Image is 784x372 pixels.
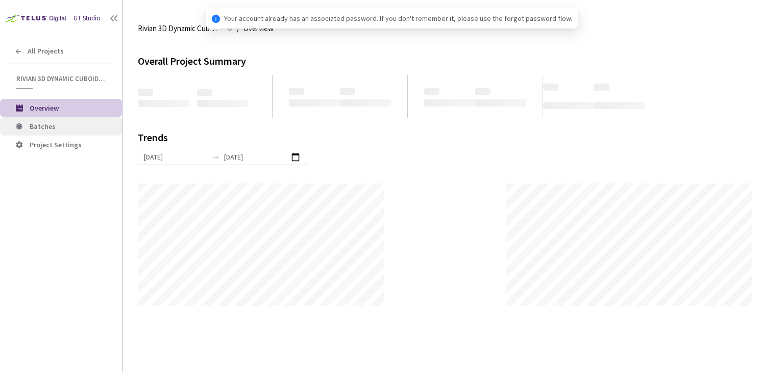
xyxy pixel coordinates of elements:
input: End date [224,151,288,163]
div: Trends [138,132,754,149]
span: ‌ [424,88,439,95]
span: ‌ [138,89,153,96]
span: ‌ [138,100,189,107]
span: ‌ [197,100,248,107]
span: Overview [30,103,59,113]
span: ‌ [340,88,355,95]
input: Start date [144,151,208,163]
span: to [212,153,220,161]
span: ‌ [594,84,609,91]
span: ‌ [289,99,340,107]
span: ‌ [475,99,526,107]
span: All Projects [28,47,64,56]
span: ‌ [543,84,558,91]
span: Your account already has an associated password. If you don't remember it, please use the forgot ... [224,13,572,24]
span: ‌ [594,102,645,109]
span: Rivian 3D Dynamic Cuboids[2024-25] [16,74,108,83]
span: Rivian 3D Dynamic Cuboids[2024-25] [138,22,220,35]
span: Project Settings [30,140,82,149]
span: ‌ [340,99,391,107]
span: ‌ [197,89,212,96]
span: swap-right [212,153,220,161]
span: ‌ [289,88,304,95]
span: Batches [30,122,56,131]
div: GT Studio [73,13,101,23]
span: ‌ [475,88,491,95]
span: info-circle [212,15,220,23]
span: ‌ [424,99,475,107]
div: Overall Project Summary [138,53,769,69]
span: ‌ [543,102,594,109]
